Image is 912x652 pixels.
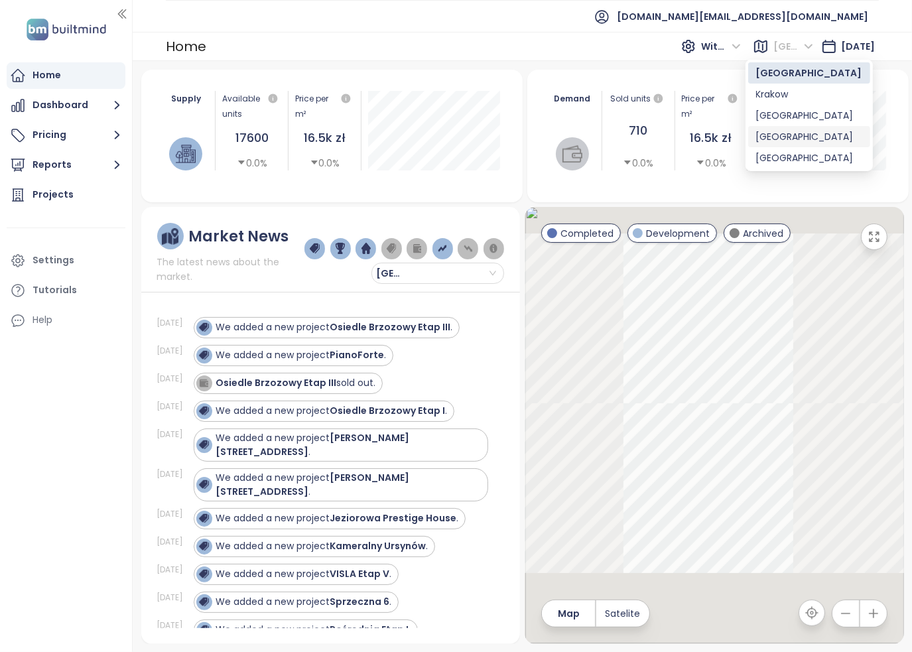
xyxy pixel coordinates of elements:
[216,404,448,418] div: We added a new project .
[464,243,473,255] img: price-decreases.png
[33,282,77,298] div: Tutorials
[33,67,61,84] div: Home
[199,625,208,634] img: icon
[157,619,190,631] div: [DATE]
[157,317,190,329] div: [DATE]
[617,1,868,33] span: [DOMAIN_NAME][EMAIL_ADDRESS][DOMAIN_NAME]
[199,406,208,415] img: icon
[216,511,459,525] div: We added a new project .
[701,36,741,56] span: With VAT
[222,91,281,121] div: Available units
[609,121,668,140] div: 710
[216,471,482,499] div: We added a new project .
[237,158,246,167] span: caret-down
[295,91,338,121] div: Price per m²
[748,84,870,105] div: Krakow
[748,105,870,126] div: Gdańsk
[199,480,208,489] img: icon
[222,129,281,147] div: 17600
[199,440,208,449] img: icon
[164,91,209,106] div: Supply
[330,320,451,334] strong: Osiedle Brzozowy Etap III
[216,376,376,390] div: sold out.
[188,228,289,245] div: Market News
[237,156,267,170] div: 0.0%
[216,567,392,581] div: We added a new project .
[216,539,428,553] div: We added a new project .
[7,182,125,208] a: Projects
[157,373,190,385] div: [DATE]
[756,129,862,144] div: [GEOGRAPHIC_DATA]
[413,243,422,255] img: wallet-dark-grey.png
[558,606,580,621] span: Map
[166,34,206,58] div: Home
[157,345,190,357] div: [DATE]
[157,428,190,440] div: [DATE]
[330,404,446,417] strong: Osiedle Brzozowy Etap I
[756,151,862,165] div: [GEOGRAPHIC_DATA]
[7,122,125,149] button: Pricing
[330,539,426,553] strong: Kameralny Ursynów
[199,350,208,359] img: icon
[841,40,875,53] span: [DATE]
[748,147,870,168] div: Łódź
[157,564,190,576] div: [DATE]
[216,431,482,459] div: We added a new project .
[743,226,783,241] span: Archived
[562,144,582,164] img: wallet
[7,152,125,178] button: Reports
[7,92,125,119] button: Dashboard
[33,186,74,203] div: Projects
[157,508,190,520] div: [DATE]
[216,376,337,389] strong: Osiedle Brzozowy Etap III
[216,348,387,362] div: We added a new project .
[7,277,125,304] a: Tutorials
[310,243,319,255] img: price-tag-dark-blue.png
[216,320,453,334] div: We added a new project .
[330,567,390,580] strong: VISLA Etap V
[542,600,595,627] button: Map
[157,468,190,480] div: [DATE]
[560,226,614,241] span: Completed
[157,592,190,604] div: [DATE]
[756,66,862,80] div: [GEOGRAPHIC_DATA]
[295,129,354,147] div: 16.5k zł
[609,91,668,107] div: Sold units
[310,156,340,170] div: 0.0%
[216,431,410,458] strong: [PERSON_NAME][STREET_ADDRESS]
[682,91,741,121] div: Price per m²
[623,158,632,167] span: caret-down
[23,16,110,43] img: logo
[7,307,125,334] div: Help
[596,600,649,627] button: Satelite
[216,595,392,609] div: We added a new project .
[199,322,208,332] img: icon
[748,126,870,147] div: Poznań
[489,243,498,255] img: information-circle.png
[336,243,345,255] img: trophy-dark-blue.png
[361,243,371,255] img: home-dark-blue.png
[376,263,416,283] span: Warszawa
[756,87,862,101] div: Krakow
[33,312,52,328] div: Help
[199,513,208,523] img: icon
[330,595,390,608] strong: Sprzeczna 6
[7,247,125,274] a: Settings
[199,597,208,606] img: icon
[623,156,653,170] div: 0.0%
[199,378,208,387] img: icon
[773,36,813,56] span: Warszawa
[756,108,862,123] div: [GEOGRAPHIC_DATA]
[387,243,396,255] img: price-tag-grey.png
[157,536,190,548] div: [DATE]
[7,62,125,89] a: Home
[696,158,705,167] span: caret-down
[646,226,710,241] span: Development
[330,623,409,636] strong: Pośrednia Etap I
[199,541,208,551] img: icon
[162,228,178,245] img: ruler
[330,348,385,361] strong: PianoForte
[696,156,726,170] div: 0.0%
[199,569,208,578] img: icon
[216,623,411,637] div: We added a new project .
